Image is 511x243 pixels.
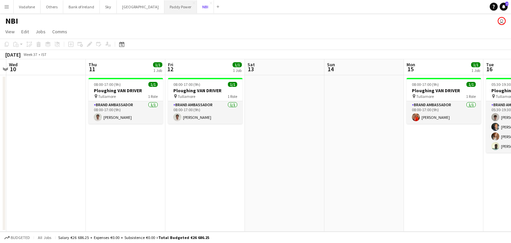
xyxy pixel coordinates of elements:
[406,65,415,73] span: 15
[466,82,476,87] span: 1/1
[37,235,53,240] span: All jobs
[164,0,197,13] button: Paddy Power
[173,82,200,87] span: 08:00-17:00 (9h)
[11,235,30,240] span: Budgeted
[148,82,158,87] span: 1/1
[485,65,494,73] span: 16
[486,62,494,68] span: Tue
[505,2,508,6] span: 7
[228,82,237,87] span: 1/1
[233,62,242,67] span: 1/1
[500,3,508,11] a: 7
[416,94,434,99] span: Tullamore
[33,27,48,36] a: Jobs
[5,51,21,58] div: [DATE]
[87,65,97,73] span: 11
[148,94,158,99] span: 1 Role
[498,17,506,25] app-user-avatar: Katie Shovlin
[58,235,209,240] div: Salary €26 686.25 + Expenses €0.00 + Subsistence €0.00 =
[471,62,480,67] span: 1/1
[3,27,17,36] a: View
[8,65,18,73] span: 10
[168,62,173,68] span: Fri
[168,101,243,124] app-card-role: Brand Ambassador1/108:00-17:00 (9h)[PERSON_NAME]
[88,101,163,124] app-card-role: Brand Ambassador1/108:00-17:00 (9h)[PERSON_NAME]
[407,62,415,68] span: Mon
[407,78,481,124] app-job-card: 08:00-17:00 (9h)1/1Ploughing VAN DRIVER Tullamore1 RoleBrand Ambassador1/108:00-17:00 (9h)[PERSON...
[407,88,481,94] h3: Ploughing VAN DRIVER
[41,0,63,13] button: Others
[168,88,243,94] h3: Ploughing VAN DRIVER
[197,0,214,13] button: NBI
[19,27,32,36] a: Edit
[88,88,163,94] h3: Ploughing VAN DRIVER
[178,94,195,99] span: Tullamore
[52,29,67,35] span: Comms
[100,0,117,13] button: Sky
[63,0,100,13] button: Bank of Ireland
[88,78,163,124] app-job-card: 08:00-17:00 (9h)1/1Ploughing VAN DRIVER Tullamore1 RoleBrand Ambassador1/108:00-17:00 (9h)[PERSON...
[22,52,39,57] span: Week 37
[327,62,335,68] span: Sun
[41,52,47,57] div: IST
[228,94,237,99] span: 1 Role
[167,65,173,73] span: 12
[14,0,41,13] button: Vodafone
[9,62,18,68] span: Wed
[3,234,31,241] button: Budgeted
[248,62,255,68] span: Sat
[88,62,97,68] span: Thu
[153,62,162,67] span: 1/1
[98,94,116,99] span: Tullamore
[5,16,18,26] h1: NBI
[50,27,70,36] a: Comms
[247,65,255,73] span: 13
[326,65,335,73] span: 14
[158,235,209,240] span: Total Budgeted €26 686.25
[168,78,243,124] app-job-card: 08:00-17:00 (9h)1/1Ploughing VAN DRIVER Tullamore1 RoleBrand Ambassador1/108:00-17:00 (9h)[PERSON...
[5,29,15,35] span: View
[117,0,164,13] button: [GEOGRAPHIC_DATA]
[153,68,162,73] div: 1 Job
[36,29,46,35] span: Jobs
[466,94,476,99] span: 1 Role
[21,29,29,35] span: Edit
[412,82,439,87] span: 08:00-17:00 (9h)
[407,101,481,124] app-card-role: Brand Ambassador1/108:00-17:00 (9h)[PERSON_NAME]
[233,68,242,73] div: 1 Job
[94,82,121,87] span: 08:00-17:00 (9h)
[471,68,480,73] div: 1 Job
